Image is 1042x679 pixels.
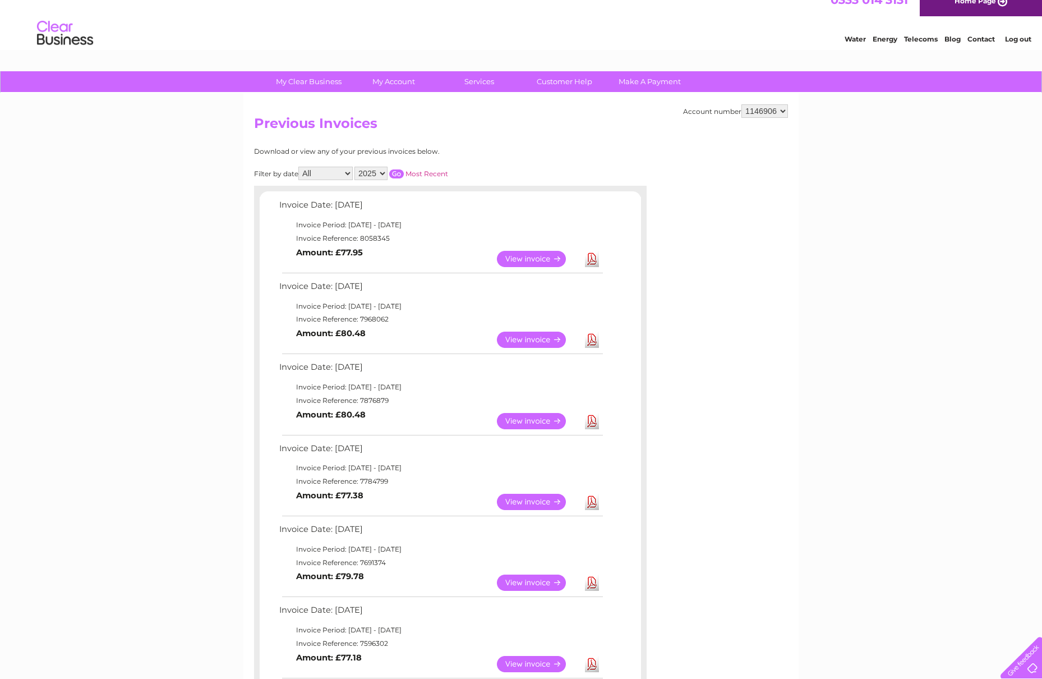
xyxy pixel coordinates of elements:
[254,167,548,180] div: Filter by date
[497,251,579,267] a: View
[276,603,605,623] td: Invoice Date: [DATE]
[296,490,363,501] b: Amount: £77.38
[1005,48,1031,56] a: Log out
[497,332,579,348] a: View
[585,332,599,348] a: Download
[262,71,355,92] a: My Clear Business
[585,413,599,429] a: Download
[683,104,788,118] div: Account number
[276,556,605,570] td: Invoice Reference: 7691374
[433,71,525,92] a: Services
[873,48,897,56] a: Energy
[944,48,961,56] a: Blog
[497,575,579,591] a: View
[296,410,366,420] b: Amount: £80.48
[276,543,605,556] td: Invoice Period: [DATE] - [DATE]
[904,48,938,56] a: Telecoms
[254,148,548,155] div: Download or view any of your previous invoices below.
[276,300,605,313] td: Invoice Period: [DATE] - [DATE]
[276,360,605,380] td: Invoice Date: [DATE]
[585,656,599,672] a: Download
[276,461,605,475] td: Invoice Period: [DATE] - [DATE]
[603,71,696,92] a: Make A Payment
[845,48,866,56] a: Water
[276,380,605,394] td: Invoice Period: [DATE] - [DATE]
[296,571,364,581] b: Amount: £79.78
[276,394,605,407] td: Invoice Reference: 7876879
[276,279,605,300] td: Invoice Date: [DATE]
[296,247,363,258] b: Amount: £77.95
[585,251,599,267] a: Download
[276,441,605,462] td: Invoice Date: [DATE]
[497,494,579,510] a: View
[276,522,605,543] td: Invoice Date: [DATE]
[276,637,605,650] td: Invoice Reference: 7596302
[276,232,605,245] td: Invoice Reference: 8058345
[585,575,599,591] a: Download
[257,6,787,54] div: Clear Business is a trading name of Verastar Limited (registered in [GEOGRAPHIC_DATA] No. 3667643...
[276,218,605,232] td: Invoice Period: [DATE] - [DATE]
[276,623,605,637] td: Invoice Period: [DATE] - [DATE]
[585,494,599,510] a: Download
[276,475,605,488] td: Invoice Reference: 7784799
[296,328,366,338] b: Amount: £80.48
[405,169,448,178] a: Most Recent
[348,71,440,92] a: My Account
[497,656,579,672] a: View
[831,6,908,20] a: 0333 014 3131
[497,413,579,429] a: View
[254,116,788,137] h2: Previous Invoices
[967,48,995,56] a: Contact
[36,29,94,63] img: logo.png
[296,653,362,663] b: Amount: £77.18
[518,71,611,92] a: Customer Help
[276,198,605,218] td: Invoice Date: [DATE]
[276,313,605,326] td: Invoice Reference: 7968062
